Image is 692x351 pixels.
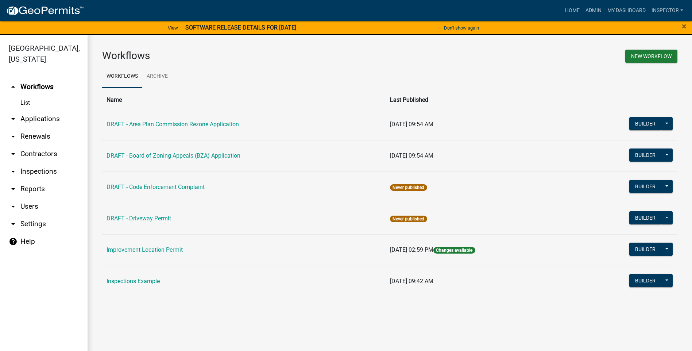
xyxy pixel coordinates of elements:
i: arrow_drop_down [9,185,18,193]
i: arrow_drop_down [9,167,18,176]
i: arrow_drop_down [9,220,18,228]
button: Builder [629,148,661,162]
i: help [9,237,18,246]
span: × [682,21,687,31]
span: Never published [390,216,427,222]
i: arrow_drop_down [9,150,18,158]
button: Builder [629,243,661,256]
a: Inspections Example [107,278,160,285]
h3: Workflows [102,50,384,62]
strong: SOFTWARE RELEASE DETAILS FOR [DATE] [185,24,296,31]
button: Close [682,22,687,31]
a: View [165,22,181,34]
button: Builder [629,117,661,130]
a: DRAFT - Board of Zoning Appeals (BZA) Application [107,152,240,159]
a: Improvement Location Permit [107,246,183,253]
span: [DATE] 09:42 AM [390,278,433,285]
a: Inspector [649,4,686,18]
a: Workflows [102,65,142,88]
button: Builder [629,211,661,224]
span: [DATE] 09:54 AM [390,121,433,128]
span: Changes available [433,247,475,254]
a: Archive [142,65,172,88]
button: Don't show again [441,22,482,34]
span: [DATE] 09:54 AM [390,152,433,159]
i: arrow_drop_down [9,115,18,123]
i: arrow_drop_up [9,82,18,91]
i: arrow_drop_down [9,132,18,141]
th: Last Published [386,91,572,109]
a: DRAFT - Code Enforcement Complaint [107,184,205,190]
a: My Dashboard [604,4,649,18]
a: DRAFT - Driveway Permit [107,215,171,222]
i: arrow_drop_down [9,202,18,211]
th: Name [102,91,386,109]
button: Builder [629,180,661,193]
a: Admin [583,4,604,18]
button: Builder [629,274,661,287]
a: DRAFT - Area Plan Commission Rezone Application [107,121,239,128]
a: Home [562,4,583,18]
span: [DATE] 02:59 PM [390,246,433,253]
button: New Workflow [625,50,677,63]
span: Never published [390,184,427,191]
